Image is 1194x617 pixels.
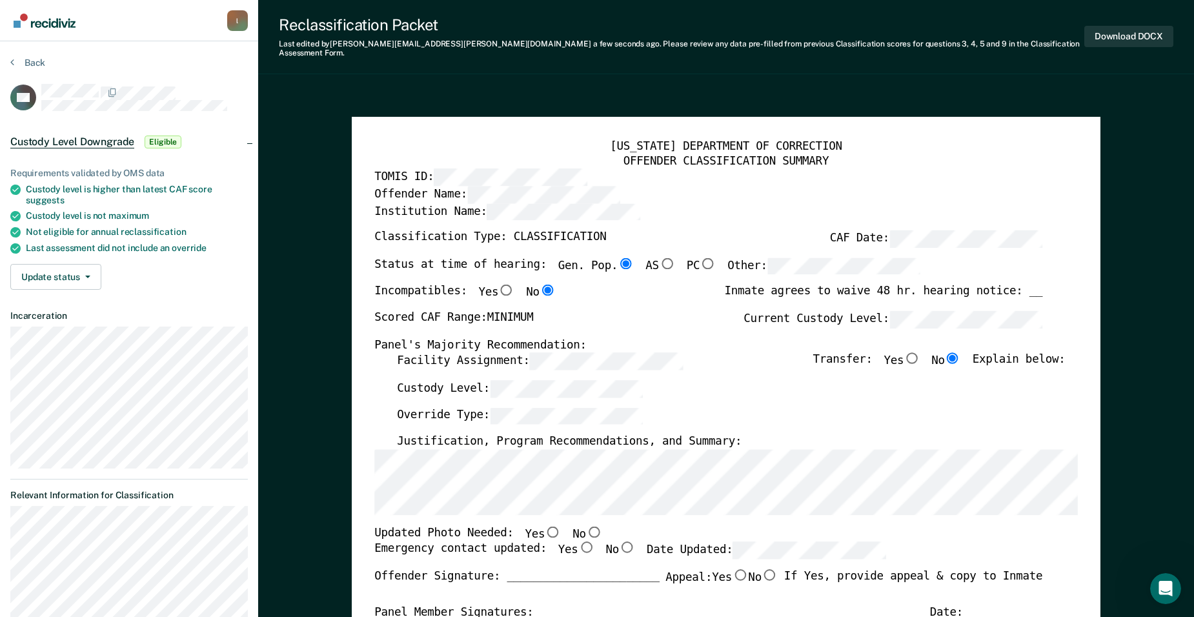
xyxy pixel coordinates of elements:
div: Incompatibles: [374,285,556,310]
label: Scored CAF Range: MINIMUM [374,310,533,328]
label: PC [687,258,716,275]
label: Yes [884,352,920,370]
span: reclassification [121,227,187,237]
input: No [619,542,635,554]
div: Last assessment did not include an [26,243,248,254]
input: Yes [498,285,514,296]
input: Yes [545,526,561,538]
label: Yes [525,526,561,542]
label: No [572,526,602,542]
input: Current Custody Level: [889,310,1042,328]
div: Emergency contact updated: [374,542,886,569]
label: Yes [558,542,594,560]
label: Yes [712,569,748,585]
img: Recidiviz [14,14,76,28]
input: Facility Assignment: [530,352,683,370]
label: Override Type: [397,407,643,425]
label: Classification Type: CLASSIFICATION [374,230,606,248]
div: Requirements validated by OMS data [10,168,248,179]
div: Panel's Majority Recommendation: [374,338,1042,353]
label: Date Updated: [647,542,886,560]
label: Facility Assignment: [397,352,683,370]
label: Appeal: [665,569,778,595]
input: Offender Name: [467,186,620,203]
input: TOMIS ID: [434,168,587,186]
span: suggests [26,195,65,205]
span: Custody Level Downgrade [10,136,134,148]
button: Update status [10,264,101,290]
div: Transfer: Explain below: [813,352,1065,379]
input: CAF Date: [889,230,1042,248]
dt: Incarceration [10,310,248,321]
div: Inmate agrees to waive 48 hr. hearing notice: __ [724,285,1042,310]
label: Custody Level: [397,380,643,398]
div: l [227,10,248,31]
button: Profile dropdown button [227,10,248,31]
div: Not eligible for annual [26,227,248,238]
label: TOMIS ID: [374,168,587,186]
div: Last edited by [PERSON_NAME][EMAIL_ADDRESS][PERSON_NAME][DOMAIN_NAME] . Please review any data pr... [279,39,1084,58]
label: Other: [727,258,920,275]
label: No [606,542,636,560]
span: maximum [108,210,149,221]
div: Updated Photo Needed: [374,526,602,542]
input: Gen. Pop. [618,258,634,269]
input: Yes [578,542,594,554]
input: No [540,285,556,296]
input: Date Updated: [733,542,886,560]
div: OFFENDER CLASSIFICATION SUMMARY [374,154,1078,169]
label: Gen. Pop. [558,258,634,275]
input: No [586,526,602,538]
label: Current Custody Level: [744,310,1042,328]
dt: Relevant Information for Classification [10,490,248,501]
button: Back [10,57,45,68]
input: PC [700,258,716,269]
input: No [945,352,961,364]
label: No [526,285,556,301]
label: Yes [479,285,515,301]
div: Reclassification Packet [279,15,1084,34]
input: Other: [767,258,920,275]
input: Yes [732,569,748,581]
span: override [172,243,207,253]
button: Download DOCX [1084,26,1173,47]
input: Institution Name: [487,203,640,220]
span: Eligible [145,136,181,148]
input: Override Type: [490,407,643,425]
label: Justification, Program Recommendations, and Summary: [397,434,742,449]
label: No [931,352,961,370]
label: AS [645,258,675,275]
div: Status at time of hearing: [374,258,920,285]
input: AS [659,258,675,269]
div: [US_STATE] DEPARTMENT OF CORRECTION [374,139,1078,154]
label: Institution Name: [374,203,640,220]
iframe: Intercom live chat [1150,573,1181,604]
span: a few seconds ago [593,39,660,48]
label: Offender Name: [374,186,620,203]
div: Custody level is higher than latest CAF score [26,184,248,206]
input: Yes [904,352,920,364]
div: Custody level is not [26,210,248,221]
label: CAF Date: [830,230,1043,248]
label: No [748,569,778,585]
div: Offender Signature: _______________________ If Yes, provide appeal & copy to Inmate [374,569,1042,605]
input: No [762,569,778,581]
input: Custody Level: [490,380,643,398]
